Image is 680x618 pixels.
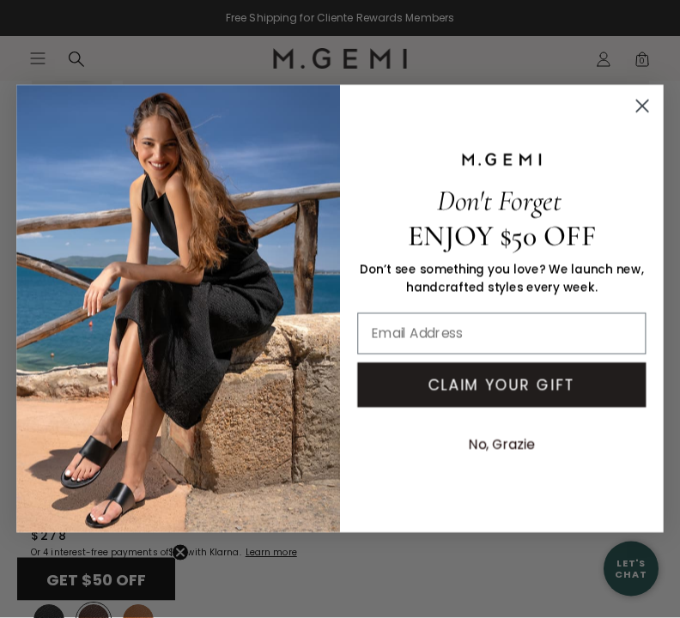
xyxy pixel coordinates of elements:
img: M.GEMI [460,153,543,167]
button: CLAIM YOUR GIFT [357,363,646,408]
span: ENJOY $50 OFF [408,219,596,254]
button: Close dialog [628,92,657,121]
span: Don’t see something you love? We launch new, handcrafted styles every week. [360,262,643,296]
button: No, Grazie [461,424,543,465]
img: M.Gemi [16,85,340,533]
span: Don't Forget [437,184,561,219]
input: Email Address [357,313,646,354]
